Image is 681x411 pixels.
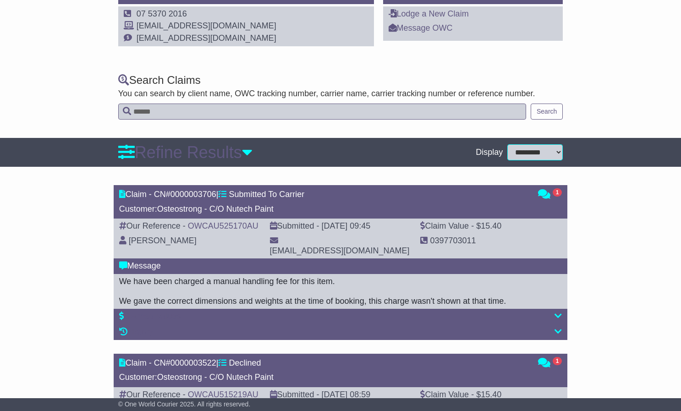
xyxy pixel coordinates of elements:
div: Our Reference - [119,221,186,231]
span: 1 [553,357,562,365]
div: We have been charged a manual handling fee for this item. We gave the correct dimensions and weig... [119,277,562,307]
div: [EMAIL_ADDRESS][DOMAIN_NAME] [270,246,410,256]
a: OWCAU515219AU [188,390,258,399]
div: [DATE] 09:45 [322,221,371,231]
div: History [119,327,562,337]
div: Claimed Values [119,312,562,322]
span: 0000003522 [170,358,216,367]
div: Claim - CN# | [119,358,529,368]
td: [EMAIL_ADDRESS][DOMAIN_NAME] [137,33,276,44]
div: [PERSON_NAME] [129,236,197,246]
a: 1 [538,190,562,199]
a: OWCAU525170AU [188,221,258,230]
div: [DATE] 08:59 [322,390,371,400]
div: Claim - CN# | [119,190,529,200]
td: 07 5370 2016 [137,9,276,22]
a: 1 [538,358,562,367]
button: Search [531,104,563,120]
div: Our Reference - [119,390,186,400]
span: 0000003706 [170,190,216,199]
span: Display [476,148,503,158]
span: Osteostrong - C/O Nutech Paint [157,204,274,214]
div: Claim Value - [420,221,474,231]
div: $15.40 [476,390,501,400]
div: $15.40 [476,221,501,231]
div: 0397703011 [430,236,476,246]
span: Declined [229,358,261,367]
div: Customer: [119,204,529,214]
a: History [119,327,153,336]
td: [EMAIL_ADDRESS][DOMAIN_NAME] [137,21,276,33]
div: Search Claims [118,74,563,87]
a: Refine Results [118,143,253,162]
span: Submitted To Carrier [229,190,305,199]
span: 1 [553,188,562,197]
span: © One World Courier 2025. All rights reserved. [118,400,251,408]
div: Claim Value - [420,390,474,400]
a: Claimed Values [119,312,181,321]
a: Lodge a New Claim [389,9,469,18]
p: You can search by client name, OWC tracking number, carrier name, carrier tracking number or refe... [118,89,563,99]
div: Message [119,261,562,271]
span: Osteostrong - C/O Nutech Paint [157,373,274,382]
div: Submitted - [270,390,319,400]
a: Message OWC [389,23,453,33]
div: Customer: [119,373,529,383]
div: Submitted - [270,221,319,231]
